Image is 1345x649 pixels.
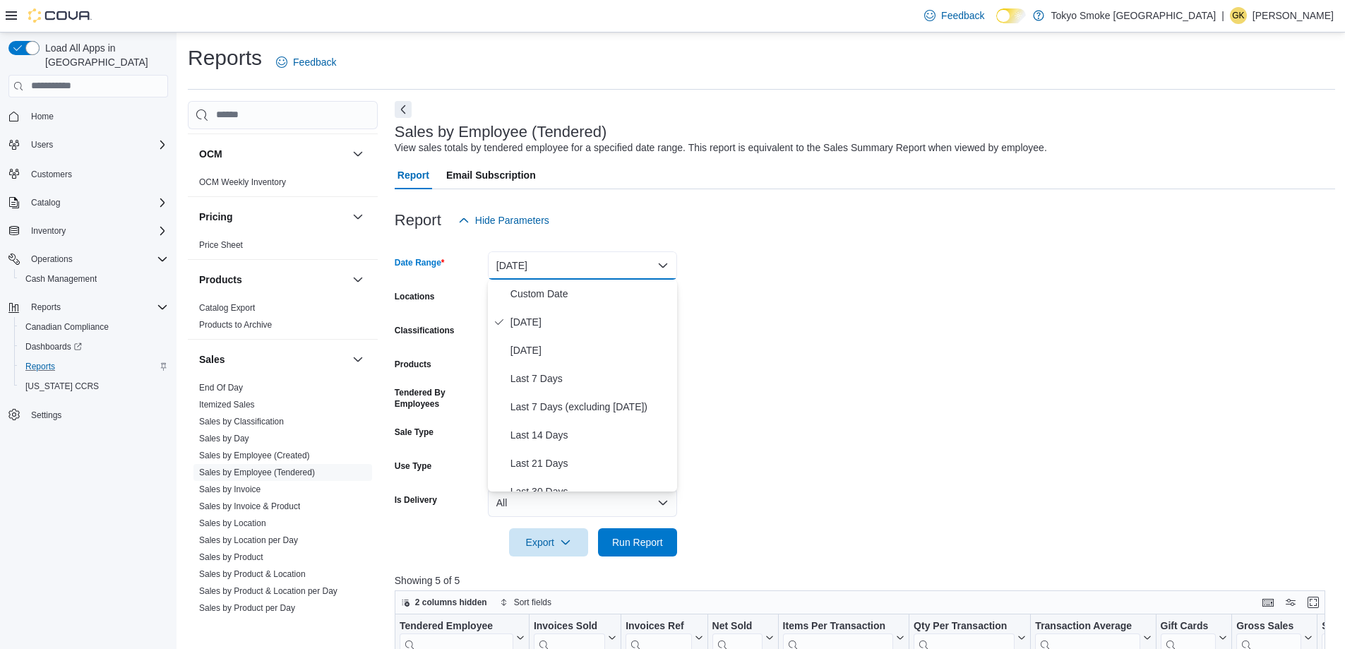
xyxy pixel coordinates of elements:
span: Hide Parameters [475,213,549,227]
div: OCM [188,174,378,196]
a: Sales by Invoice & Product [199,501,300,511]
a: Sales by Location per Day [199,535,298,545]
button: Keyboard shortcuts [1260,594,1277,611]
button: Inventory [3,221,174,241]
span: Export [518,528,580,556]
span: Sales by Employee (Tendered) [199,467,315,478]
div: Gross Sales [1236,620,1301,633]
button: Sort fields [494,594,557,611]
div: Items Per Transaction [782,620,893,633]
span: Home [25,107,168,125]
label: Tendered By Employees [395,387,482,410]
h1: Reports [188,44,262,72]
span: Run Report [612,535,663,549]
span: Sales by Location per Day [199,535,298,546]
a: Feedback [919,1,990,30]
span: Canadian Compliance [25,321,109,333]
div: View sales totals by tendered employee for a specified date range. This report is equivalent to t... [395,141,1047,155]
h3: Sales by Employee (Tendered) [395,124,607,141]
label: Date Range [395,257,445,268]
a: Sales by Product per Day [199,603,295,613]
a: Sales by Employee (Tendered) [199,468,315,477]
label: Use Type [395,460,431,472]
span: OCM Weekly Inventory [199,177,286,188]
a: Products to Archive [199,320,272,330]
button: Home [3,106,174,126]
button: OCM [349,145,366,162]
button: Catalog [3,193,174,213]
span: Sales by Classification [199,416,284,427]
span: Inventory [31,225,66,237]
button: Customers [3,163,174,184]
button: Cash Management [14,269,174,289]
a: Sales by Location [199,518,266,528]
button: Catalog [25,194,66,211]
span: Custom Date [510,285,671,302]
span: Email Subscription [446,161,536,189]
div: Transaction Average [1035,620,1140,633]
button: Operations [3,249,174,269]
button: [US_STATE] CCRS [14,376,174,396]
span: Operations [31,254,73,265]
button: Reports [25,299,66,316]
span: Sales by Employee (Created) [199,450,310,461]
div: Invoices Ref [626,620,691,633]
span: Catalog [25,194,168,211]
span: Reports [20,358,168,375]
span: Sales by Product & Location [199,568,306,580]
button: Products [199,273,347,287]
div: Net Sold [712,620,762,633]
a: Dashboards [14,337,174,357]
a: End Of Day [199,383,243,393]
a: OCM Weekly Inventory [199,177,286,187]
span: Reports [31,302,61,313]
h3: Products [199,273,242,287]
div: Qty Per Transaction [914,620,1015,633]
button: Sales [199,352,347,367]
img: Cova [28,8,92,23]
span: Inventory [25,222,168,239]
a: Home [25,108,59,125]
a: Sales by Day [199,434,249,443]
a: Settings [25,407,67,424]
span: Report [397,161,429,189]
p: Tokyo Smoke [GEOGRAPHIC_DATA] [1051,7,1217,24]
a: Itemized Sales [199,400,255,410]
label: Products [395,359,431,370]
span: Sales by Day [199,433,249,444]
label: Is Delivery [395,494,437,506]
div: Invoices Sold [534,620,605,633]
span: Last 7 Days (excluding [DATE]) [510,398,671,415]
a: Cash Management [20,270,102,287]
p: [PERSON_NAME] [1253,7,1334,24]
span: Sales by Product & Location per Day [199,585,337,597]
span: Sales by Invoice [199,484,261,495]
button: [DATE] [488,251,677,280]
span: End Of Day [199,382,243,393]
a: Sales by Product & Location [199,569,306,579]
button: Inventory [25,222,71,239]
a: Reports [20,358,61,375]
a: Dashboards [20,338,88,355]
button: Settings [3,405,174,425]
span: Products to Archive [199,319,272,331]
div: Gift Cards [1160,620,1216,633]
div: Garrett Kuchiak [1230,7,1247,24]
a: Sales by Product [199,552,263,562]
span: Users [25,136,168,153]
span: Home [31,111,54,122]
button: Users [3,135,174,155]
span: Last 30 Days [510,483,671,500]
a: Catalog Export [199,303,255,313]
button: Export [509,528,588,556]
button: Operations [25,251,78,268]
div: Tendered Employee [400,620,513,633]
div: Products [188,299,378,339]
a: Sales by Product & Location per Day [199,586,337,596]
span: Canadian Compliance [20,318,168,335]
button: Reports [14,357,174,376]
span: Last 7 Days [510,370,671,387]
span: Customers [25,165,168,182]
span: Sales by Product [199,552,263,563]
h3: Pricing [199,210,232,224]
